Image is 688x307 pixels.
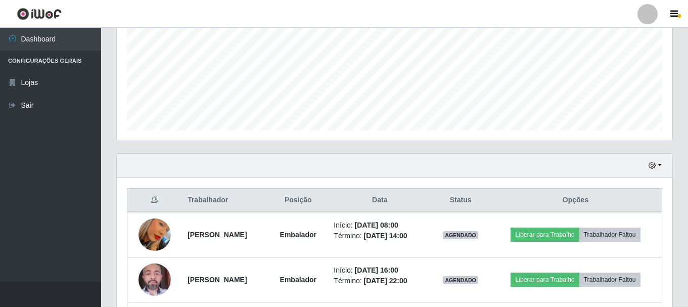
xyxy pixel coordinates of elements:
[334,265,426,276] li: Início:
[511,228,579,242] button: Liberar para Trabalho
[579,273,640,287] button: Trabalhador Faltou
[355,221,398,229] time: [DATE] 08:00
[280,276,316,284] strong: Embalador
[328,189,432,212] th: Data
[443,231,478,239] span: AGENDADO
[181,189,268,212] th: Trabalhador
[280,231,316,239] strong: Embalador
[489,189,662,212] th: Opções
[579,228,640,242] button: Trabalhador Faltou
[363,277,407,285] time: [DATE] 22:00
[188,276,247,284] strong: [PERSON_NAME]
[511,273,579,287] button: Liberar para Trabalho
[139,258,171,301] img: 1718556919128.jpeg
[139,206,171,264] img: 1742385610557.jpeg
[334,276,426,286] li: Término:
[17,8,62,20] img: CoreUI Logo
[334,231,426,241] li: Término:
[334,220,426,231] li: Início:
[432,189,489,212] th: Status
[268,189,328,212] th: Posição
[363,232,407,240] time: [DATE] 14:00
[188,231,247,239] strong: [PERSON_NAME]
[443,276,478,284] span: AGENDADO
[355,266,398,274] time: [DATE] 16:00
